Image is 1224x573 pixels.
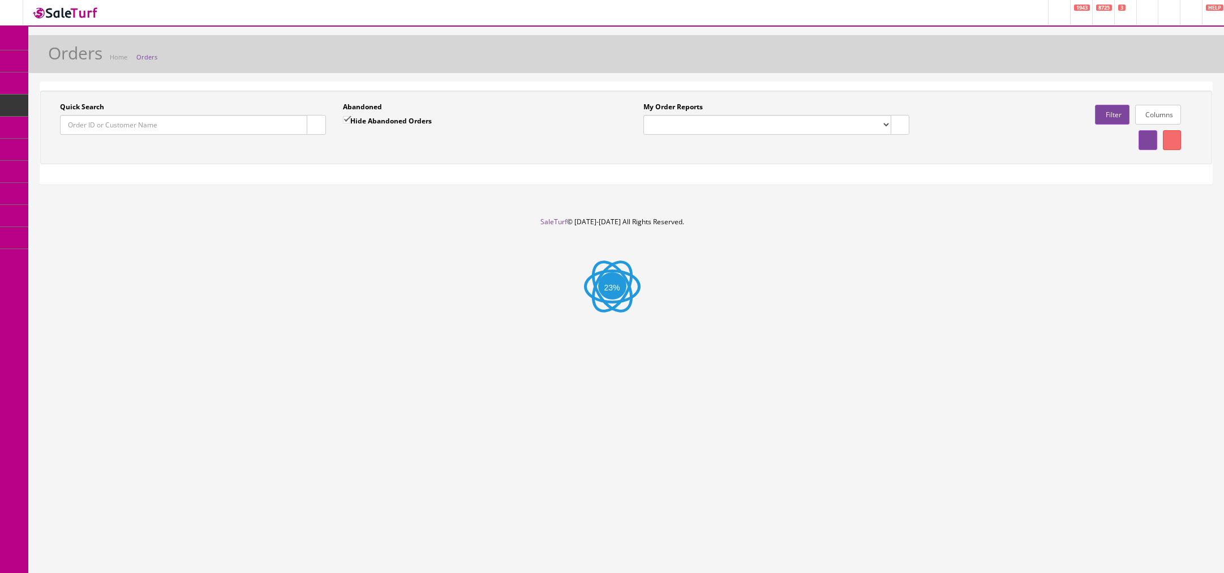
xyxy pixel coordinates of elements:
input: Order ID or Customer Name [60,115,307,135]
a: Orders [136,53,157,61]
input: Hide Abandoned Orders [343,116,350,123]
a: Home [110,53,127,61]
span: 3 [1118,5,1126,11]
label: Abandoned [343,102,382,112]
a: Filter [1095,105,1129,125]
a: Columns [1135,105,1181,125]
label: Hide Abandoned Orders [343,115,432,126]
a: SaleTurf [540,217,567,226]
label: My Order Reports [643,102,703,112]
img: SaleTurf [32,5,100,20]
span: 1943 [1074,5,1090,11]
span: HELP [1206,5,1223,11]
h1: Orders [48,44,102,62]
label: Quick Search [60,102,104,112]
span: 8725 [1096,5,1112,11]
